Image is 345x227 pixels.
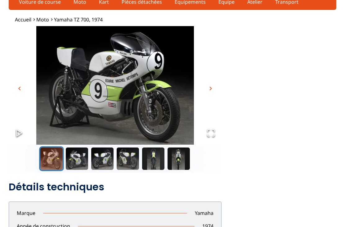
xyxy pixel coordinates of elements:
[9,210,43,217] p: Marque
[115,147,140,171] button: Go to Slide 4
[15,16,31,23] a: Accueil
[39,147,64,171] button: Go to Slide 1
[141,147,166,171] button: Go to Slide 5
[9,26,222,145] div: Go to Slide 1
[9,181,222,193] h2: Détails techniques
[90,147,115,171] button: Go to Slide 3
[54,16,103,23] a: Yamaha TZ 700, 1974
[9,26,222,145] img: image
[9,123,30,145] button: Play or Pause Slideshow
[65,147,89,171] button: Go to Slide 2
[206,84,215,93] button: chevron_right
[9,147,222,171] div: Thumbnail Navigation
[166,147,191,171] button: Go to Slide 6
[200,123,222,145] button: Open Fullscreen
[15,84,24,93] button: chevron_left
[207,85,214,93] span: chevron_right
[16,85,23,93] span: chevron_left
[36,16,49,23] a: Moto
[187,210,221,217] p: Yamaha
